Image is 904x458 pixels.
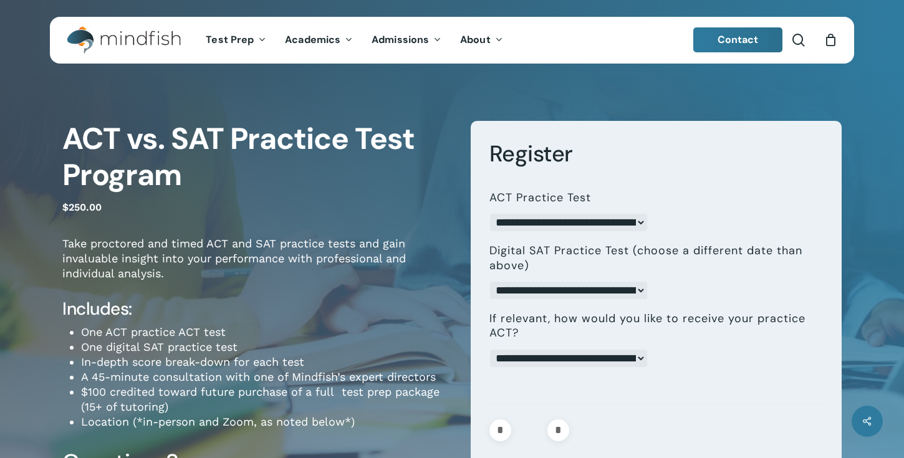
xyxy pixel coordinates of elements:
[62,236,452,298] p: Take proctored and timed ACT and SAT practice tests and gain invaluable insight into your perform...
[285,33,340,46] span: Academics
[62,201,69,213] span: $
[196,17,512,64] nav: Main Menu
[372,33,429,46] span: Admissions
[693,27,783,52] a: Contact
[81,340,452,355] li: One digital SAT practice test
[489,244,814,273] label: Digital SAT Practice Test (choose a different date than above)
[276,35,362,45] a: Academics
[62,121,452,193] h1: ACT vs. SAT Practice Test Program
[489,312,814,341] label: If relevant, how would you like to receive your practice ACT?
[81,325,452,340] li: One ACT practice ACT test
[515,419,544,441] input: Product quantity
[489,191,591,205] label: ACT Practice Test
[451,35,512,45] a: About
[460,33,491,46] span: About
[62,298,452,320] h4: Includes:
[81,370,452,384] li: A 45-minute consultation with one of Mindfish’s expert directors
[489,140,824,168] h3: Register
[81,355,452,370] li: In-depth score break-down for each test
[81,384,452,414] li: $100 credited toward future purchase of a full test prep package (15+ of tutoring)
[206,33,254,46] span: Test Prep
[50,17,854,64] header: Main Menu
[718,33,759,46] span: Contact
[196,35,276,45] a: Test Prep
[362,35,451,45] a: Admissions
[81,414,452,429] li: Location (*in-person and Zoom, as noted below*)
[62,201,102,213] bdi: 250.00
